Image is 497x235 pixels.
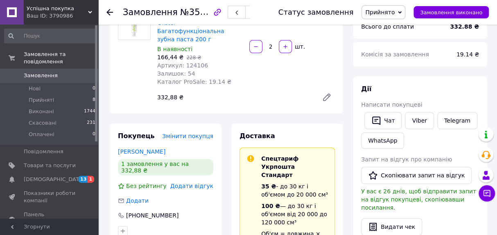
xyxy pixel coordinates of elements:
[186,55,201,60] span: 228 ₴
[319,89,335,105] a: Редагувати
[157,46,192,52] span: В наявності
[24,72,58,79] span: Замовлення
[118,159,213,175] div: 1 замовлення у вас на 332,88 ₴
[170,183,213,189] span: Додати відгук
[78,176,88,183] span: 13
[361,23,414,30] span: Всього до сплати
[361,85,371,93] span: Дії
[118,132,155,140] span: Покупець
[437,112,477,129] a: Telegram
[157,70,195,77] span: Залишок: 54
[157,62,208,69] span: Артикул: 124106
[361,156,452,163] span: Запит на відгук про компанію
[29,85,41,92] span: Нові
[93,85,95,92] span: 0
[420,9,482,16] span: Замовлення виконано
[24,190,76,204] span: Показники роботи компанії
[450,23,479,30] b: 332.88 ₴
[29,119,56,127] span: Скасовані
[261,203,280,209] span: 100 ₴
[405,112,434,129] a: Viber
[24,176,84,183] span: [DEMOGRAPHIC_DATA]
[84,108,95,115] span: 1744
[456,51,479,58] span: 19.14 ₴
[24,211,76,226] span: Панель управління
[24,162,76,169] span: Товари та послуги
[4,29,96,43] input: Пошук
[293,43,306,51] div: шт.
[93,131,95,138] span: 0
[106,8,113,16] div: Повернутися назад
[361,132,404,149] a: WhatsApp
[87,119,95,127] span: 231
[154,92,315,103] div: 332,88 ₴
[93,96,95,104] span: 8
[261,182,328,199] div: - до 30 кг і об'ємом до 20 000 см³
[126,183,167,189] span: Без рейтингу
[180,7,238,17] span: №356264758
[413,6,489,18] button: Замовлення виконано
[125,211,179,219] div: [PHONE_NUMBER]
[261,155,298,178] span: Спецтариф Укрпошта Стандарт
[365,9,395,16] span: Прийнято
[27,5,88,12] span: Успішна покупка
[24,51,98,65] span: Замовлення та повідомлення
[361,188,476,211] span: У вас є 26 днів, щоб відправити запит на відгук покупцеві, скопіювавши посилання.
[157,78,231,85] span: Каталог ProSale: 19.14 ₴
[157,54,183,60] span: 166,44 ₴
[361,101,422,108] span: Написати покупцеві
[162,133,213,139] span: Змінити покупця
[157,20,224,43] a: Glister Багатофункціональна зубна паста 200 г
[479,185,495,201] button: Чат з покупцем
[24,148,63,155] span: Повідомлення
[278,8,354,16] div: Статус замовлення
[361,51,429,58] span: Комісія за замовлення
[239,132,275,140] span: Доставка
[123,7,178,17] span: Замовлення
[29,131,54,138] span: Оплачені
[261,183,276,190] span: 35 ₴
[29,108,54,115] span: Виконані
[29,96,54,104] span: Прийняті
[88,176,94,183] span: 1
[361,167,472,184] button: Скопіювати запит на відгук
[126,197,149,204] span: Додати
[364,112,402,129] button: Чат
[27,12,98,20] div: Ваш ID: 3790986
[261,202,328,226] div: — до 30 кг і об'ємом від 20 000 до 120 000 см³
[118,148,165,155] a: [PERSON_NAME]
